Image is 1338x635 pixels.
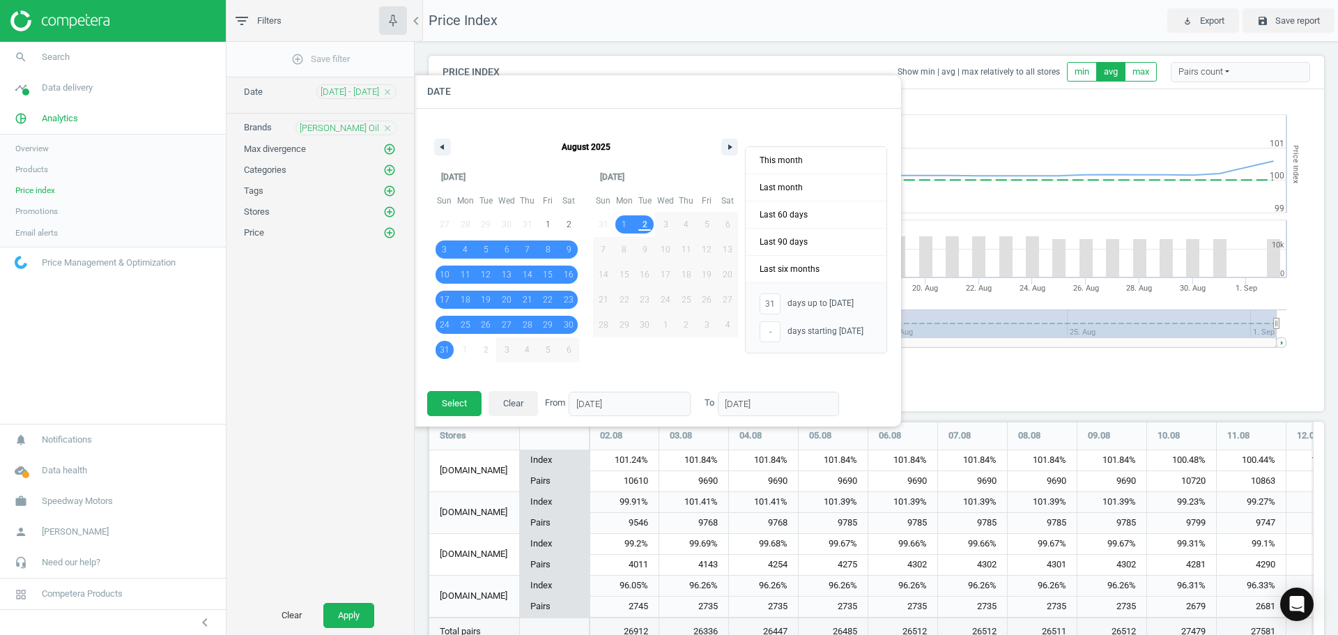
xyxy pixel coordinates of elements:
[15,164,48,175] span: Products
[257,15,282,27] span: Filters
[42,257,176,269] span: Price Management & Optimization
[383,164,396,176] i: add_circle_outline
[244,227,264,238] span: Price
[8,75,34,101] i: timeline
[383,163,397,177] button: add_circle_outline
[300,122,379,135] span: [PERSON_NAME] Oil
[42,495,113,507] span: Speedway Motors
[383,184,397,198] button: add_circle_outline
[8,105,34,132] i: pie_chart_outlined
[291,53,350,66] span: Save filter
[408,13,424,29] i: chevron_left
[226,45,414,73] button: add_circle_outlineSave filter
[383,205,397,219] button: add_circle_outline
[8,44,34,70] i: search
[383,123,392,133] i: close
[383,227,396,239] i: add_circle_outline
[1280,588,1314,621] div: Open Intercom Messenger
[291,53,304,66] i: add_circle_outline
[15,256,27,269] img: wGWNvw8QSZomAAAAABJRU5ErkJggg==
[323,603,374,628] button: Apply
[267,603,316,628] button: Clear
[383,206,396,218] i: add_circle_outline
[413,75,901,108] h4: Date
[10,10,109,31] img: ajHJNr6hYgQAAAAASUVORK5CYII=
[244,86,263,97] span: Date
[8,488,34,514] i: work
[383,185,396,197] i: add_circle_outline
[383,142,397,156] button: add_circle_outline
[197,614,213,631] i: chevron_left
[42,51,70,63] span: Search
[321,86,379,98] span: [DATE] - [DATE]
[42,464,87,477] span: Data health
[42,434,92,446] span: Notifications
[383,143,396,155] i: add_circle_outline
[8,519,34,545] i: person
[8,427,34,453] i: notifications
[383,226,397,240] button: add_circle_outline
[244,206,270,217] span: Stores
[244,185,263,196] span: Tags
[8,457,34,484] i: cloud_done
[15,206,58,217] span: Promotions
[15,227,58,238] span: Email alerts
[42,526,109,538] span: [PERSON_NAME]
[383,87,392,97] i: close
[42,112,78,125] span: Analytics
[42,556,100,569] span: Need our help?
[244,122,272,132] span: Brands
[233,13,250,29] i: filter_list
[15,185,55,196] span: Price index
[42,82,93,94] span: Data delivery
[244,165,286,175] span: Categories
[8,549,34,576] i: headset_mic
[187,613,222,632] button: chevron_left
[42,588,123,600] span: Competera Products
[244,144,306,154] span: Max divergence
[15,143,49,154] span: Overview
